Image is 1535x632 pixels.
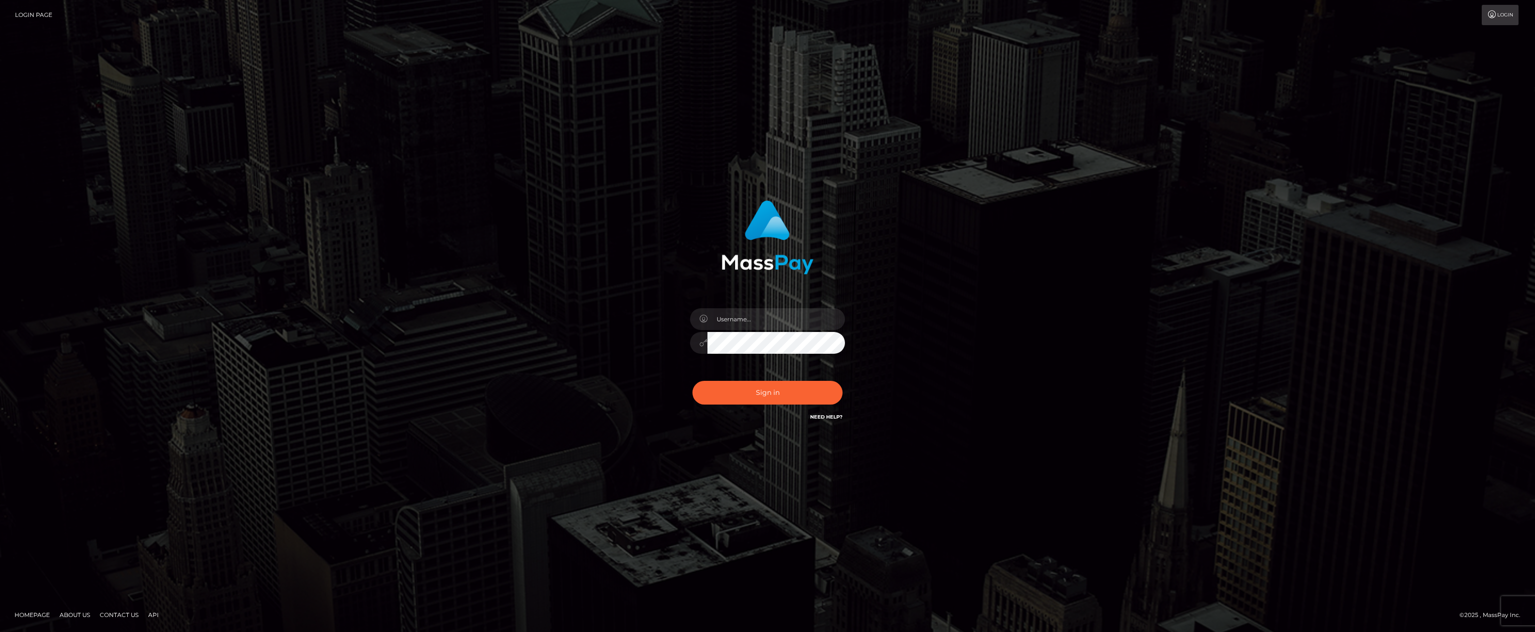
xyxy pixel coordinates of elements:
[1482,5,1519,25] a: Login
[810,414,843,420] a: Need Help?
[721,200,814,274] img: MassPay Login
[11,607,54,622] a: Homepage
[1459,610,1528,620] div: © 2025 , MassPay Inc.
[56,607,94,622] a: About Us
[707,308,845,330] input: Username...
[96,607,142,622] a: Contact Us
[15,5,52,25] a: Login Page
[692,381,843,405] button: Sign in
[144,607,163,622] a: API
